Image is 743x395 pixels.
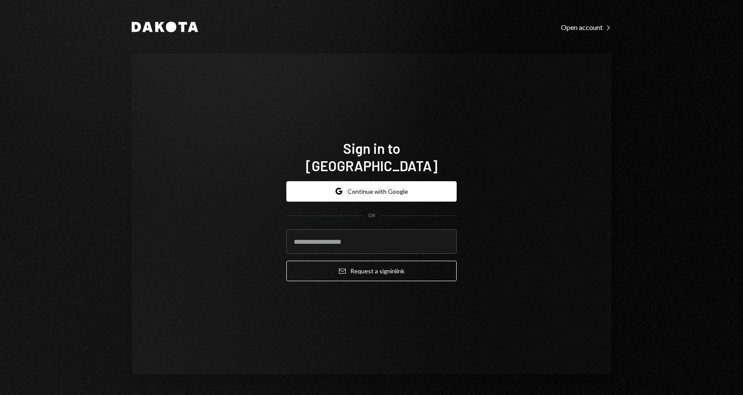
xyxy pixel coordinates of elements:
[286,139,457,174] h1: Sign in to [GEOGRAPHIC_DATA]
[286,181,457,202] button: Continue with Google
[286,261,457,281] button: Request a signinlink
[561,22,611,32] a: Open account
[368,212,375,219] div: OR
[561,23,611,32] div: Open account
